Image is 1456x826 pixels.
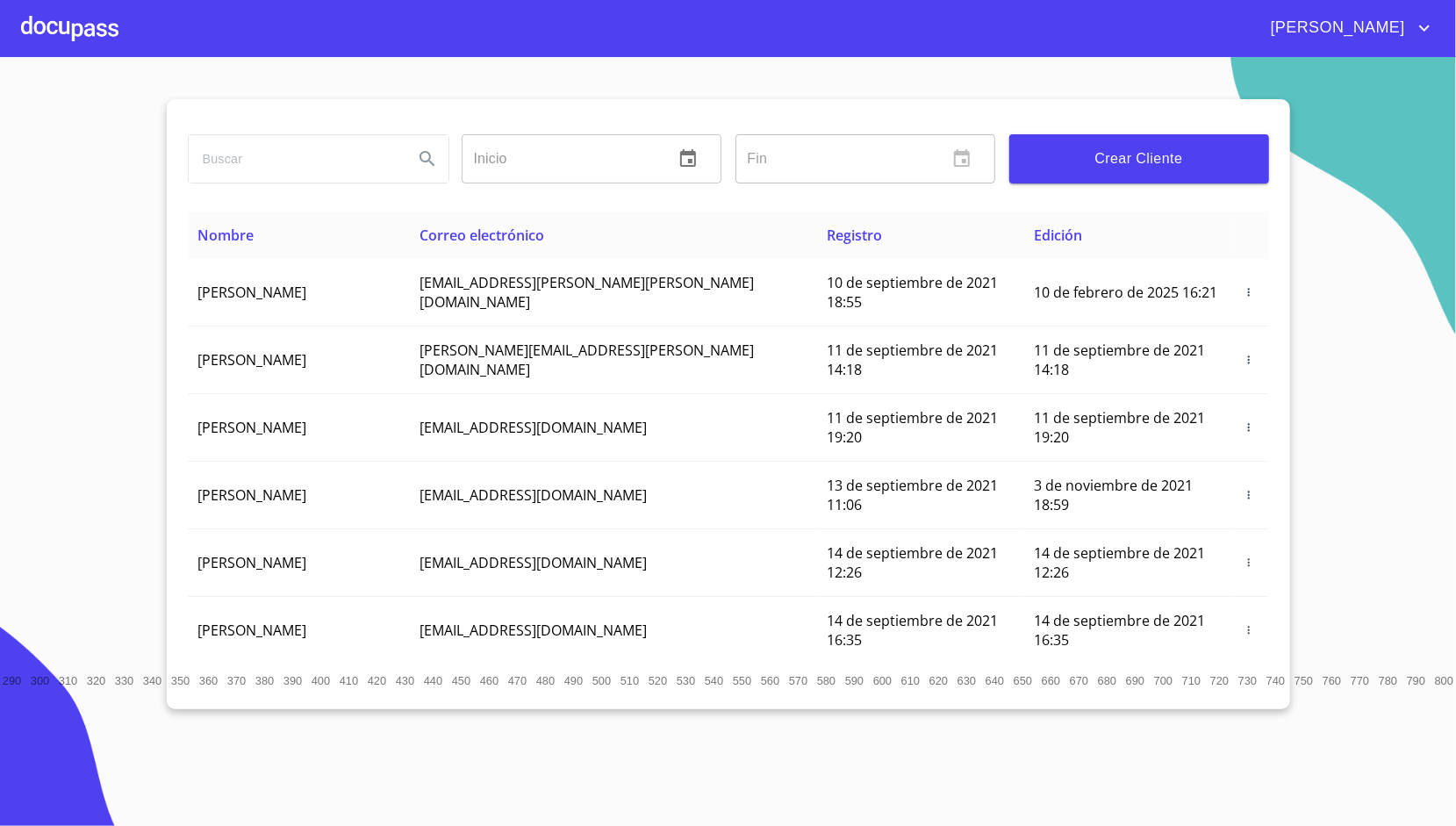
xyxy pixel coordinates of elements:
span: 410 [340,674,358,687]
span: 470 [508,674,527,687]
span: 10 de septiembre de 2021 18:55 [827,273,998,312]
button: 410 [335,667,363,695]
span: 11 de septiembre de 2021 14:18 [827,341,998,379]
span: [EMAIL_ADDRESS][DOMAIN_NAME] [420,553,647,572]
span: 420 [368,674,386,687]
button: 560 [757,667,785,695]
span: 610 [901,674,920,687]
span: 11 de septiembre de 2021 14:18 [1034,341,1205,379]
span: 720 [1210,674,1229,687]
span: 330 [115,674,133,687]
button: 310 [54,667,82,695]
span: 540 [705,674,723,687]
button: 300 [26,667,54,695]
button: 330 [111,667,139,695]
span: 430 [396,674,414,687]
button: 620 [925,667,953,695]
span: 340 [143,674,161,687]
button: 480 [532,667,560,695]
button: 360 [195,667,223,695]
button: 390 [279,667,307,695]
button: account of current user [1258,14,1435,42]
span: 14 de septiembre de 2021 16:35 [827,611,998,650]
span: 630 [958,674,976,687]
button: 440 [420,667,448,695]
button: 530 [672,667,700,695]
button: 350 [167,667,195,695]
span: 740 [1266,674,1285,687]
button: 750 [1290,667,1318,695]
span: 11 de septiembre de 2021 19:20 [827,408,998,447]
span: 650 [1014,674,1032,687]
span: 680 [1098,674,1116,687]
button: 790 [1402,667,1431,695]
span: 14 de septiembre de 2021 12:26 [827,543,998,582]
span: Crear Cliente [1023,147,1255,171]
span: 660 [1042,674,1060,687]
span: 590 [845,674,864,687]
span: [PERSON_NAME] [198,621,307,640]
button: 470 [504,667,532,695]
button: 670 [1065,667,1094,695]
span: [PERSON_NAME] [198,553,307,572]
button: 550 [728,667,757,695]
button: 370 [223,667,251,695]
span: 730 [1238,674,1257,687]
button: Crear Cliente [1009,134,1269,183]
span: 710 [1182,674,1201,687]
span: 13 de septiembre de 2021 11:06 [827,476,998,514]
button: 400 [307,667,335,695]
span: 530 [677,674,695,687]
button: 460 [476,667,504,695]
span: 490 [564,674,583,687]
button: 450 [448,667,476,695]
button: 420 [363,667,391,695]
button: 430 [391,667,420,695]
button: 770 [1346,667,1374,695]
span: [PERSON_NAME] [198,485,307,505]
span: 290 [3,674,21,687]
span: Registro [827,226,882,245]
span: 500 [592,674,611,687]
button: 600 [869,667,897,695]
span: 750 [1295,674,1313,687]
button: 500 [588,667,616,695]
span: 690 [1126,674,1144,687]
button: 660 [1037,667,1065,695]
button: 540 [700,667,728,695]
button: 590 [841,667,869,695]
button: 630 [953,667,981,695]
span: 520 [649,674,667,687]
span: [EMAIL_ADDRESS][DOMAIN_NAME] [420,621,647,640]
span: 790 [1407,674,1425,687]
span: 550 [733,674,751,687]
span: [PERSON_NAME] [198,418,307,437]
span: 570 [789,674,807,687]
button: 570 [785,667,813,695]
button: 680 [1094,667,1122,695]
span: 770 [1351,674,1369,687]
span: [EMAIL_ADDRESS][DOMAIN_NAME] [420,418,647,437]
span: 560 [761,674,779,687]
span: 14 de septiembre de 2021 16:35 [1034,611,1205,650]
span: Edición [1034,226,1082,245]
span: [PERSON_NAME] [198,283,307,302]
span: 300 [31,674,49,687]
span: 320 [87,674,105,687]
span: Nombre [198,226,255,245]
button: 490 [560,667,588,695]
button: Search [406,138,448,180]
span: [PERSON_NAME] [1258,14,1414,42]
span: 700 [1154,674,1173,687]
span: 11 de septiembre de 2021 19:20 [1034,408,1205,447]
span: 620 [929,674,948,687]
button: 760 [1318,667,1346,695]
span: [PERSON_NAME] [198,350,307,370]
span: 460 [480,674,498,687]
span: 670 [1070,674,1088,687]
span: 600 [873,674,892,687]
span: 370 [227,674,246,687]
button: 740 [1262,667,1290,695]
button: 780 [1374,667,1402,695]
span: [EMAIL_ADDRESS][DOMAIN_NAME] [420,485,647,505]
